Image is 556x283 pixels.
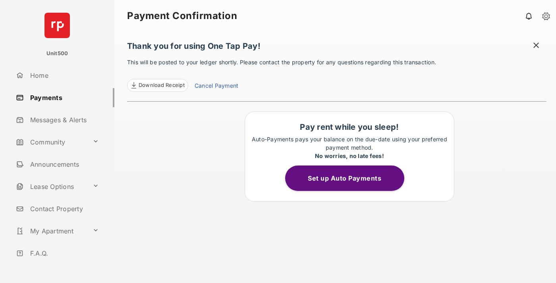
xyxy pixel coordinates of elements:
a: Cancel Payment [195,81,238,92]
h1: Thank you for using One Tap Pay! [127,41,546,55]
img: svg+xml;base64,PHN2ZyB4bWxucz0iaHR0cDovL3d3dy53My5vcmcvMjAwMC9zdmciIHdpZHRoPSI2NCIgaGVpZ2h0PSI2NC... [44,13,70,38]
h1: Pay rent while you sleep! [249,122,450,132]
a: My Apartment [13,221,89,241]
button: Set up Auto Payments [285,166,404,191]
div: No worries, no late fees! [249,152,450,160]
span: Download Receipt [139,81,185,89]
a: Set up Auto Payments [285,174,414,182]
a: Contact Property [13,199,114,218]
p: This will be posted to your ledger shortly. Please contact the property for any questions regardi... [127,58,546,92]
p: Auto-Payments pays your balance on the due-date using your preferred payment method. [249,135,450,160]
a: Home [13,66,114,85]
a: F.A.Q. [13,244,114,263]
a: Payments [13,88,114,107]
a: Download Receipt [127,79,188,92]
a: Lease Options [13,177,89,196]
p: Unit500 [46,50,68,58]
strong: Payment Confirmation [127,11,237,21]
a: Community [13,133,89,152]
a: Announcements [13,155,114,174]
a: Messages & Alerts [13,110,114,129]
